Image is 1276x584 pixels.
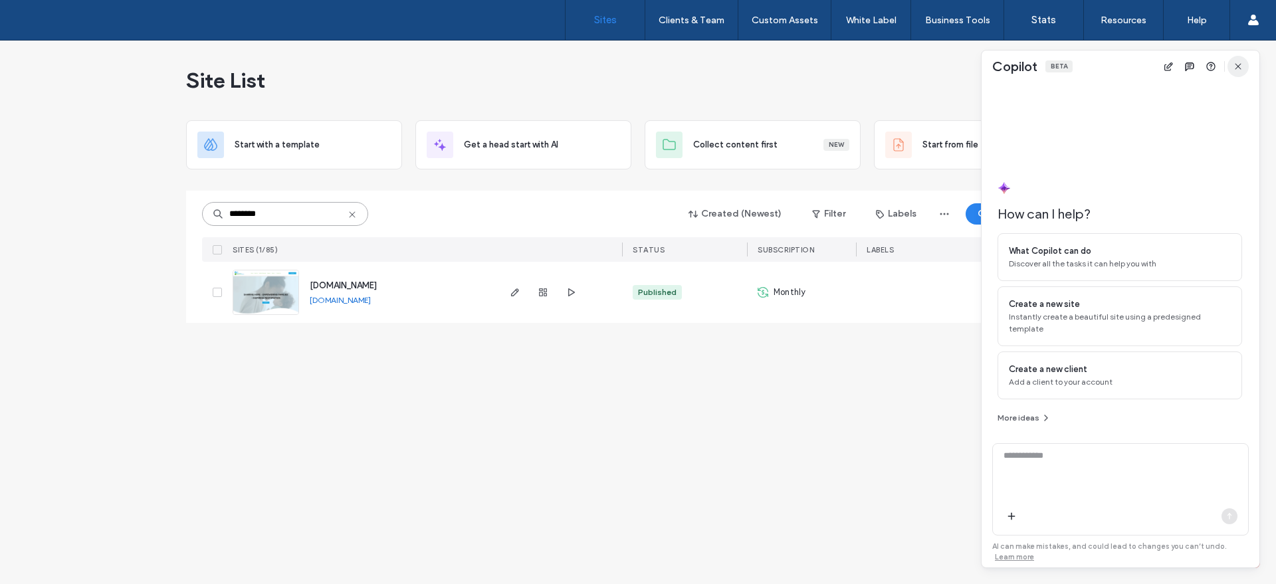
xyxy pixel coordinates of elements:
[235,138,320,151] span: Start with a template
[693,138,778,151] span: Collect content first
[1009,376,1231,388] span: Add a client to your account
[1009,363,1087,376] span: Create a new client
[310,280,377,290] a: [DOMAIN_NAME]
[799,203,859,225] button: Filter
[633,245,665,254] span: STATUS
[310,295,371,305] a: [DOMAIN_NAME]
[233,245,278,254] span: SITES (1/85)
[995,551,1034,562] a: Learn more
[823,139,849,151] div: New
[659,15,724,26] label: Clients & Team
[998,205,1242,223] span: How can I help?
[867,245,894,254] span: LABELS
[998,233,1242,281] div: What Copilot can doDiscover all the tasks it can help you with
[774,286,805,299] span: Monthly
[1045,60,1073,72] div: Beta
[752,15,818,26] label: Custom Assets
[186,120,402,169] div: Start with a template
[922,138,978,151] span: Start from file
[925,15,990,26] label: Business Tools
[186,67,265,94] span: Site List
[874,120,1090,169] div: Start from fileBeta
[998,410,1051,426] button: More ideas
[677,203,794,225] button: Created (Newest)
[1031,14,1056,26] label: Stats
[31,9,58,21] span: Help
[758,245,814,254] span: SUBSCRIPTION
[998,351,1242,399] div: Create a new clientAdd a client to your account
[1101,15,1146,26] label: Resources
[966,203,1074,225] button: Create New Site
[1009,298,1080,311] span: Create a new site
[1187,15,1207,26] label: Help
[1009,244,1091,258] span: What Copilot can do
[1009,258,1231,270] span: Discover all the tasks it can help you with
[846,15,897,26] label: White Label
[992,58,1037,75] span: Copilot
[415,120,631,169] div: Get a head start with AI
[638,286,677,298] div: Published
[464,138,558,151] span: Get a head start with AI
[594,14,617,26] label: Sites
[1009,311,1231,335] span: Instantly create a beautiful site using a predesigned template
[998,286,1242,346] div: Create a new siteInstantly create a beautiful site using a predesigned template
[645,120,861,169] div: Collect content firstNew
[992,541,1227,561] span: AI can make mistakes, and could lead to changes you can’t undo.
[864,203,928,225] button: Labels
